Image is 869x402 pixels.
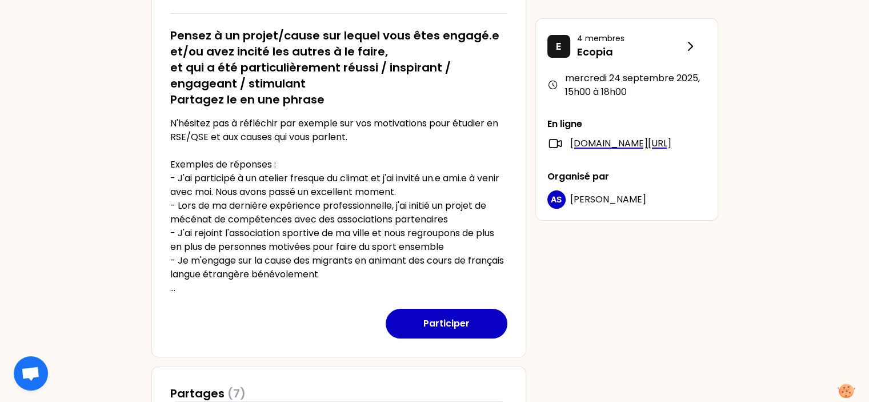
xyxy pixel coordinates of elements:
[170,385,246,401] h3: Partages
[556,38,562,54] p: E
[577,44,683,60] p: Ecopia
[170,117,507,295] p: N'hésitez pas à réfléchir par exemple sur vos motivations pour étudier en RSE/QSE et aux causes q...
[547,71,706,99] div: mercredi 24 septembre 2025 , 15h00 à 18h00
[547,170,706,184] p: Organisé par
[570,193,646,206] span: [PERSON_NAME]
[577,33,683,44] p: 4 membres
[551,194,562,205] p: AS
[227,385,246,401] span: (7)
[386,309,507,339] button: Participer
[547,117,706,131] p: En ligne
[570,137,671,150] a: [DOMAIN_NAME][URL]
[170,27,507,108] h2: Pensez à un projet/cause sur lequel vous êtes engagé.e et/ou avez incité les autres à le faire, e...
[14,356,48,391] div: Ouvrir le chat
